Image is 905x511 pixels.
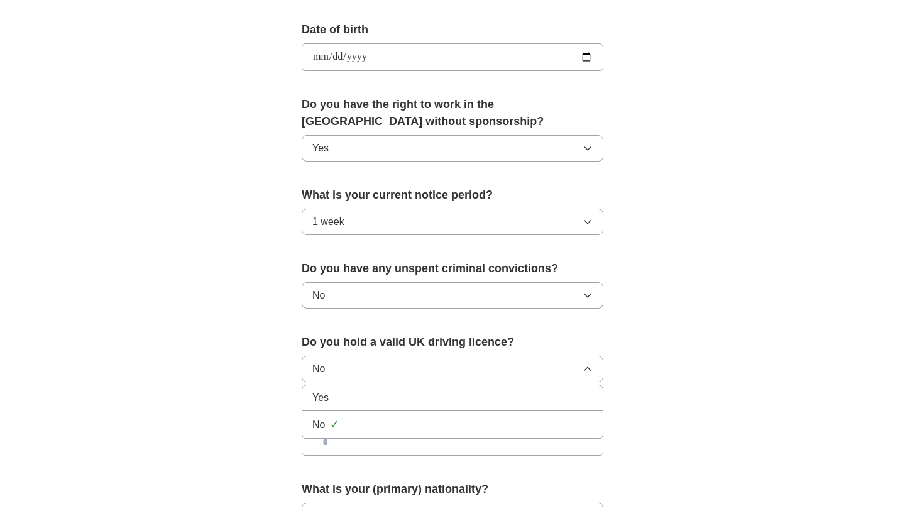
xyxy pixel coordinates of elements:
label: What is your current notice period? [302,187,603,204]
button: 1 week [302,209,603,235]
label: What is your (primary) nationality? [302,481,603,498]
span: No [312,288,325,303]
span: ✓ [330,416,339,433]
label: Do you have the right to work in the [GEOGRAPHIC_DATA] without sponsorship? [302,96,603,130]
label: Date of birth [302,21,603,38]
label: Do you have any unspent criminal convictions? [302,260,603,277]
button: Yes [302,135,603,162]
label: Do you hold a valid UK driving licence? [302,334,603,351]
span: 1 week [312,214,344,229]
button: No [302,282,603,309]
span: No [312,417,325,432]
button: No [302,356,603,382]
span: Yes [312,141,329,156]
span: Yes [312,390,329,405]
span: No [312,361,325,376]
